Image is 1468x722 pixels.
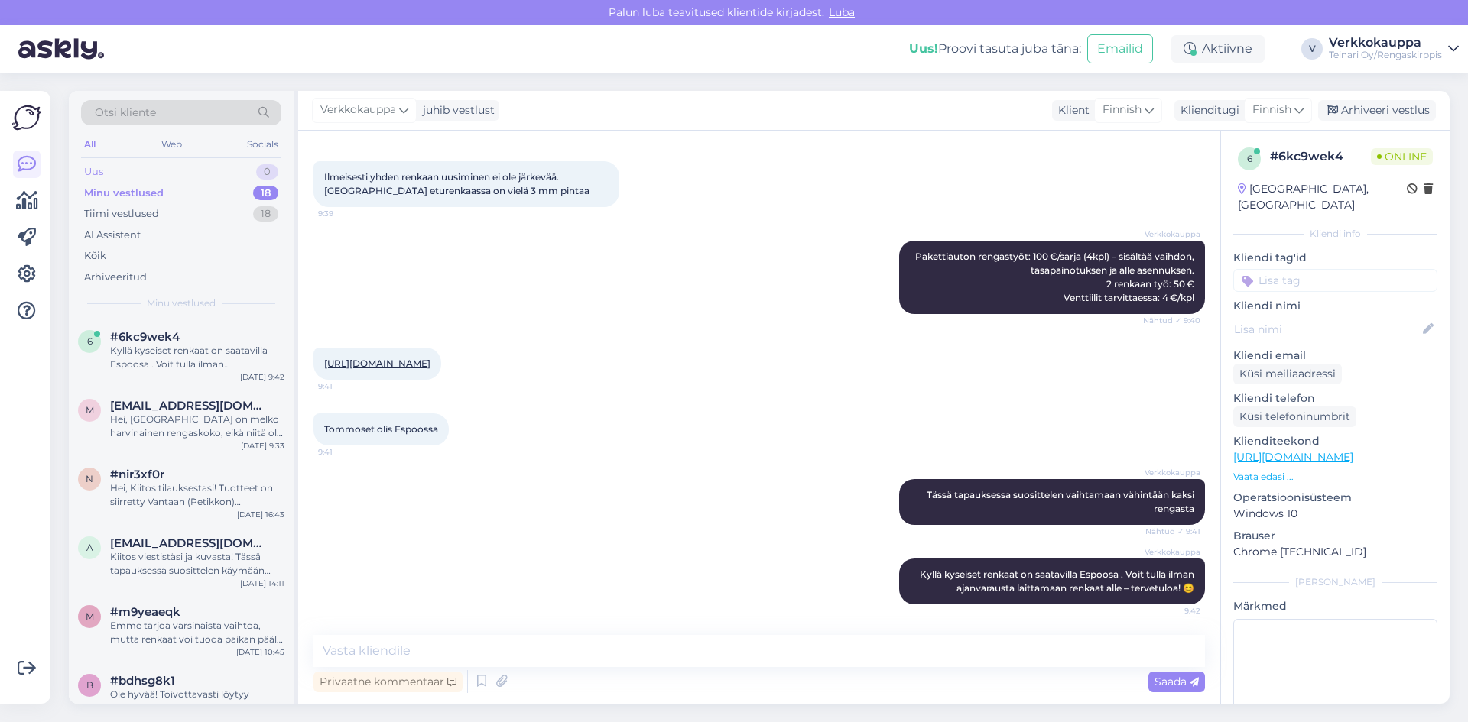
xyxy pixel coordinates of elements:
[1233,470,1437,484] p: Vaata edasi ...
[244,134,281,154] div: Socials
[84,206,159,222] div: Tiimi vestlused
[1233,269,1437,292] input: Lisa tag
[915,251,1197,303] span: Pakettiauton rengastyöt: 100 €/sarja (4kpl) – sisältää vaihdon, tasapainotuksen ja alle asennukse...
[1233,575,1437,589] div: [PERSON_NAME]
[1233,348,1437,364] p: Kliendi email
[1052,102,1090,118] div: Klient
[1155,675,1199,688] span: Saada
[1318,100,1436,121] div: Arhiveeri vestlus
[1233,250,1437,266] p: Kliendi tag'id
[1233,450,1353,464] a: [URL][DOMAIN_NAME]
[84,270,147,285] div: Arhiveeritud
[1233,490,1437,506] p: Operatsioonisüsteem
[110,605,180,619] span: #m9yeaeqk
[313,672,463,692] div: Privaatne kommentaar
[84,186,164,201] div: Minu vestlused
[824,5,859,19] span: Luba
[86,542,93,553] span: a
[81,134,99,154] div: All
[909,41,938,56] b: Uus!
[86,473,93,484] span: n
[84,164,103,180] div: Uus
[324,423,438,435] span: Tommoset olis Espoossa
[1233,227,1437,241] div: Kliendi info
[318,446,375,458] span: 9:41
[1233,406,1356,427] div: Küsi telefoninumbrit
[110,536,269,550] span: andis.v88@gmail.com
[84,228,141,243] div: AI Assistent
[1143,467,1200,478] span: Verkkokauppa
[1301,38,1323,60] div: V
[1233,433,1437,449] p: Klienditeekond
[1233,598,1437,614] p: Märkmed
[1233,528,1437,544] p: Brauser
[920,568,1197,594] span: Kyllä kyseiset renkaat on saatavilla Espoosa . Voit tulla ilman ajanvarausta laittamaan renkaat a...
[1143,315,1200,326] span: Nähtud ✓ 9:40
[1174,102,1239,118] div: Klienditugi
[324,171,589,196] span: Ilmeisesti yhden renkaan uusiminen ei ole järkevää. [GEOGRAPHIC_DATA] eturenkaassa on vielä 3 mm ...
[12,103,41,132] img: Askly Logo
[158,134,185,154] div: Web
[1371,148,1433,165] span: Online
[241,440,284,452] div: [DATE] 9:33
[1234,321,1420,338] input: Lisa nimi
[110,468,164,481] span: #nir3xf0r
[240,578,284,589] div: [DATE] 14:11
[84,248,106,264] div: Kõik
[110,550,284,578] div: Kiitos viestistäsi ja kuvasta! Tässä tapauksessa suosittelen käymään meidän Vantaan toimipisteell...
[110,330,180,344] span: #6kc9wek4
[1143,605,1200,617] span: 9:42
[1329,37,1459,61] a: VerkkokauppaTeinari Oy/Rengaskirppis
[110,688,284,715] div: Ole hyvää! Toivottavasti löytyy valikoimasta sopivat:) Kysy vaan tarvittaessa lisää, autan mielel...
[253,206,278,222] div: 18
[1270,147,1371,166] div: # 6kc9wek4
[1233,544,1437,560] p: Chrome [TECHNICAL_ID]
[110,344,284,371] div: Kyllä kyseiset renkaat on saatavilla Espoosa . Voit tulla ilman ajanvarausta laittamaan renkaat a...
[1143,526,1200,537] span: Nähtud ✓ 9:41
[110,481,284,509] div: Hei, Kiitos tilauksestasi! Tuotteet on siirretty Vantaan (Petikkon) toimipisteeseen, ja tilaus #3...
[1329,49,1442,61] div: Teinari Oy/Rengaskirppis
[1103,102,1142,118] span: Finnish
[110,399,269,413] span: matveigerman@hotmail.com
[87,335,93,347] span: 6
[86,679,93,691] span: b
[147,296,216,310] span: Minu vestlused
[86,610,94,622] span: m
[318,380,375,392] span: 9:41
[236,646,284,658] div: [DATE] 10:45
[927,489,1197,514] span: Tässä tapauksessa suosittelen vaihtamaan vähintään kaksi rengasta
[1233,298,1437,314] p: Kliendi nimi
[417,102,495,118] div: juhib vestlust
[320,102,396,118] span: Verkkokauppa
[1233,364,1342,384] div: Küsi meiliaadressi
[1252,102,1291,118] span: Finnish
[1233,506,1437,522] p: Windows 10
[110,413,284,440] div: Hei, [GEOGRAPHIC_DATA] on melko harvinainen rengaskoko, eikä niitä ole helposti löydettävissä. Tä...
[1233,390,1437,406] p: Kliendi telefon
[256,164,278,180] div: 0
[318,208,375,219] span: 9:39
[1247,153,1252,164] span: 6
[1143,228,1200,240] span: Verkkokauppa
[1238,181,1407,213] div: [GEOGRAPHIC_DATA], [GEOGRAPHIC_DATA]
[110,674,175,688] span: #bdhsg8k1
[95,105,156,121] span: Otsi kliente
[110,619,284,646] div: Emme tarjoa varsinaista vaihtoa, mutta renkaat voi tuoda paikan päälle arvioitavaksi. Mahdollinen...
[1171,35,1265,63] div: Aktiivne
[237,509,284,520] div: [DATE] 16:43
[1087,34,1153,63] button: Emailid
[86,404,94,416] span: m
[240,371,284,383] div: [DATE] 9:42
[909,40,1081,58] div: Proovi tasuta juba täna:
[1329,37,1442,49] div: Verkkokauppa
[253,186,278,201] div: 18
[1143,546,1200,558] span: Verkkokauppa
[324,358,430,369] a: [URL][DOMAIN_NAME]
